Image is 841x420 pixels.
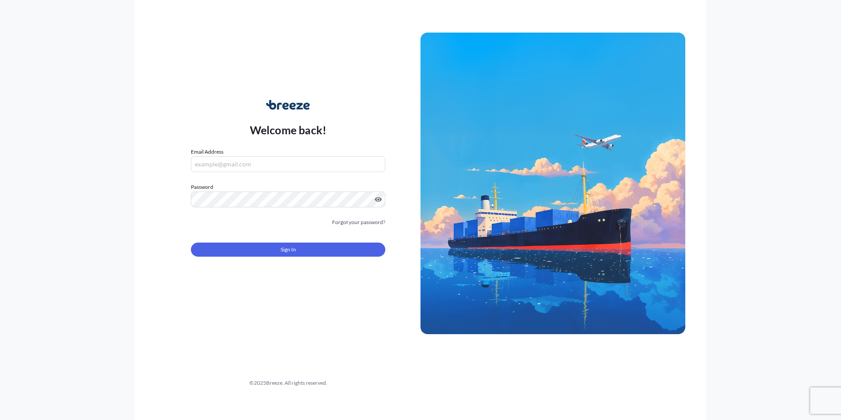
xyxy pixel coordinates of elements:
label: Email Address [191,147,223,156]
img: Ship illustration [420,33,685,334]
p: Welcome back! [250,123,327,137]
div: © 2025 Breeze. All rights reserved. [156,379,420,387]
label: Password [191,183,385,192]
input: example@gmail.com [191,156,385,172]
span: Sign In [281,245,296,254]
button: Sign In [191,243,385,257]
a: Forgot your password? [332,218,385,227]
button: Show password [375,196,382,203]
